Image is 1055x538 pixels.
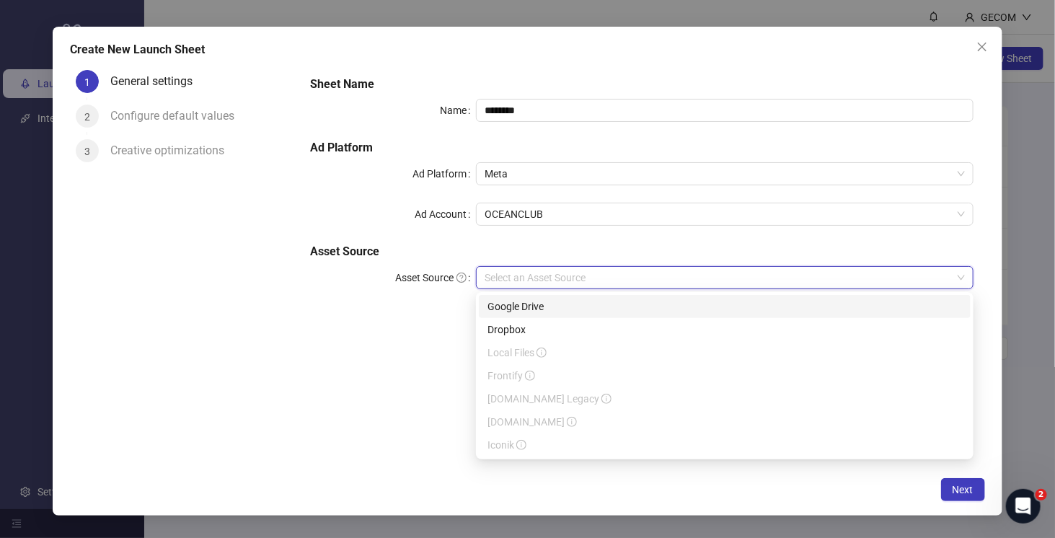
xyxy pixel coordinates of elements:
[941,478,985,501] button: Next
[487,393,612,405] span: [DOMAIN_NAME] Legacy
[479,318,971,341] div: Dropbox
[456,273,467,283] span: question-circle
[516,440,526,450] span: info-circle
[310,243,974,260] h5: Asset Source
[485,203,965,225] span: OCEANCLUB
[525,371,535,381] span: info-circle
[110,70,204,93] div: General settings
[567,417,577,427] span: info-circle
[487,322,962,338] div: Dropbox
[976,41,988,53] span: close
[1006,489,1041,524] iframe: Intercom live chat
[487,416,577,428] span: [DOMAIN_NAME]
[479,295,971,318] div: Google Drive
[415,203,476,226] label: Ad Account
[84,76,90,88] span: 1
[485,163,965,185] span: Meta
[1036,489,1047,500] span: 2
[84,146,90,157] span: 3
[479,341,971,364] div: Local Files
[84,111,90,123] span: 2
[487,347,547,358] span: Local Files
[70,41,985,58] div: Create New Launch Sheet
[953,484,974,495] span: Next
[487,299,962,314] div: Google Drive
[110,105,246,128] div: Configure default values
[440,99,476,122] label: Name
[487,370,535,382] span: Frontify
[971,35,994,58] button: Close
[310,76,974,93] h5: Sheet Name
[601,394,612,404] span: info-circle
[487,439,526,451] span: Iconik
[479,433,971,457] div: Iconik
[479,364,971,387] div: Frontify
[395,266,476,289] label: Asset Source
[310,139,974,156] h5: Ad Platform
[110,139,236,162] div: Creative optimizations
[479,410,971,433] div: Frame.io
[412,162,476,185] label: Ad Platform
[537,348,547,358] span: info-circle
[479,387,971,410] div: Frame.io Legacy
[476,99,974,122] input: Name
